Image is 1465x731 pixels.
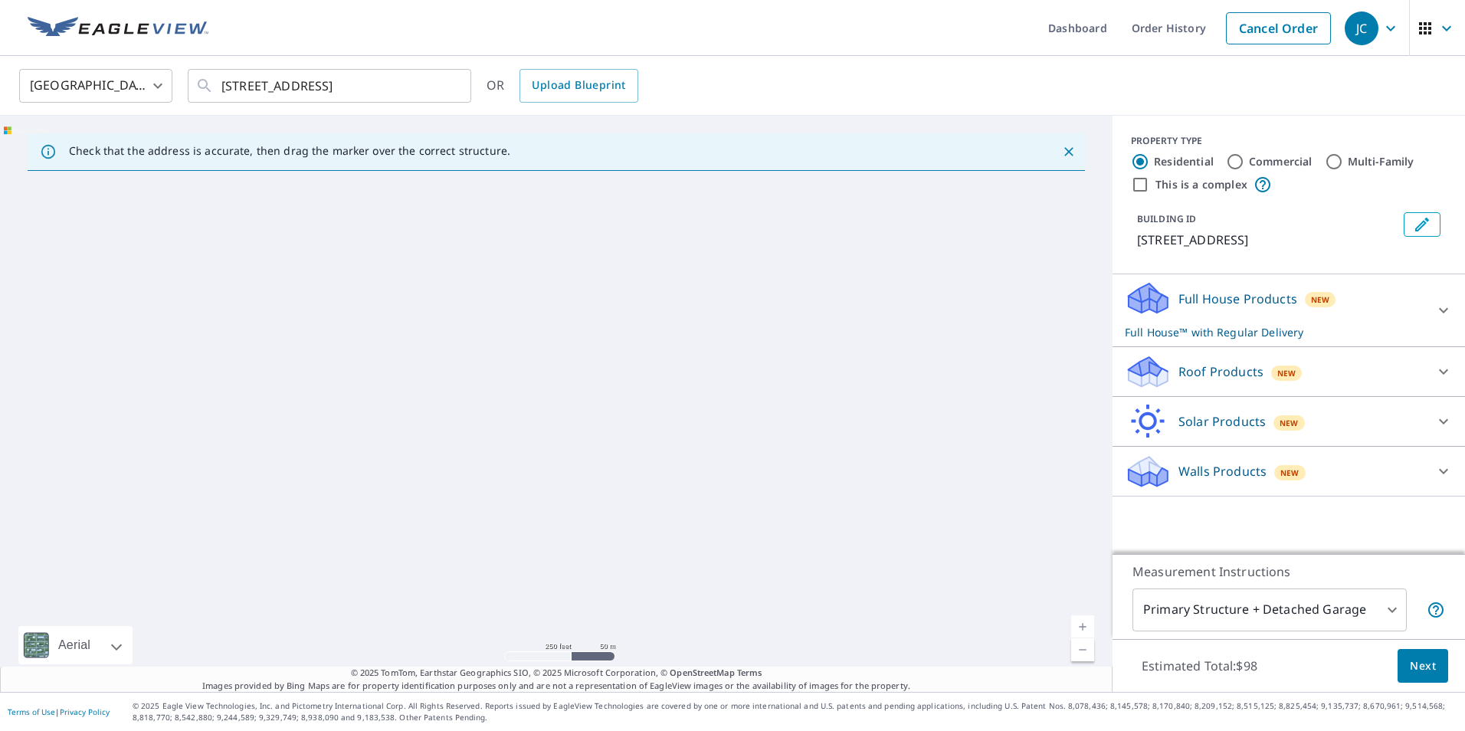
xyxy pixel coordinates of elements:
[1125,353,1453,390] div: Roof ProductsNew
[1131,134,1447,148] div: PROPERTY TYPE
[18,626,133,664] div: Aerial
[1311,293,1330,306] span: New
[1125,453,1453,490] div: Walls ProductsNew
[1129,649,1270,683] p: Estimated Total: $98
[1178,362,1263,381] p: Roof Products
[1178,290,1297,308] p: Full House Products
[1154,154,1214,169] label: Residential
[1059,142,1079,162] button: Close
[133,700,1457,723] p: © 2025 Eagle View Technologies, Inc. and Pictometry International Corp. All Rights Reserved. Repo...
[1280,417,1299,429] span: New
[1427,601,1445,619] span: Your report will include the primary structure and a detached garage if one exists.
[670,667,734,678] a: OpenStreetMap
[487,69,638,103] div: OR
[1280,467,1299,479] span: New
[60,706,110,717] a: Privacy Policy
[1132,588,1407,631] div: Primary Structure + Detached Garage
[1178,412,1266,431] p: Solar Products
[1132,562,1445,581] p: Measurement Instructions
[1137,231,1398,249] p: [STREET_ADDRESS]
[28,17,208,40] img: EV Logo
[1155,177,1247,192] label: This is a complex
[1137,212,1196,225] p: BUILDING ID
[54,626,95,664] div: Aerial
[1277,367,1296,379] span: New
[1125,324,1425,340] p: Full House™ with Regular Delivery
[1125,403,1453,440] div: Solar ProductsNew
[1226,12,1331,44] a: Cancel Order
[1410,657,1436,676] span: Next
[1125,280,1453,340] div: Full House ProductsNewFull House™ with Regular Delivery
[69,144,510,158] p: Check that the address is accurate, then drag the marker over the correct structure.
[19,64,172,107] div: [GEOGRAPHIC_DATA]
[8,707,110,716] p: |
[1178,462,1267,480] p: Walls Products
[8,706,55,717] a: Terms of Use
[221,64,440,107] input: Search by address or latitude-longitude
[737,667,762,678] a: Terms
[351,667,762,680] span: © 2025 TomTom, Earthstar Geographics SIO, © 2025 Microsoft Corporation, ©
[1071,615,1094,638] a: Current Level 17, Zoom In
[1404,212,1440,237] button: Edit building 1
[1249,154,1313,169] label: Commercial
[1071,638,1094,661] a: Current Level 17, Zoom Out
[519,69,637,103] a: Upload Blueprint
[1345,11,1378,45] div: JC
[1398,649,1448,683] button: Next
[1348,154,1414,169] label: Multi-Family
[532,76,625,95] span: Upload Blueprint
